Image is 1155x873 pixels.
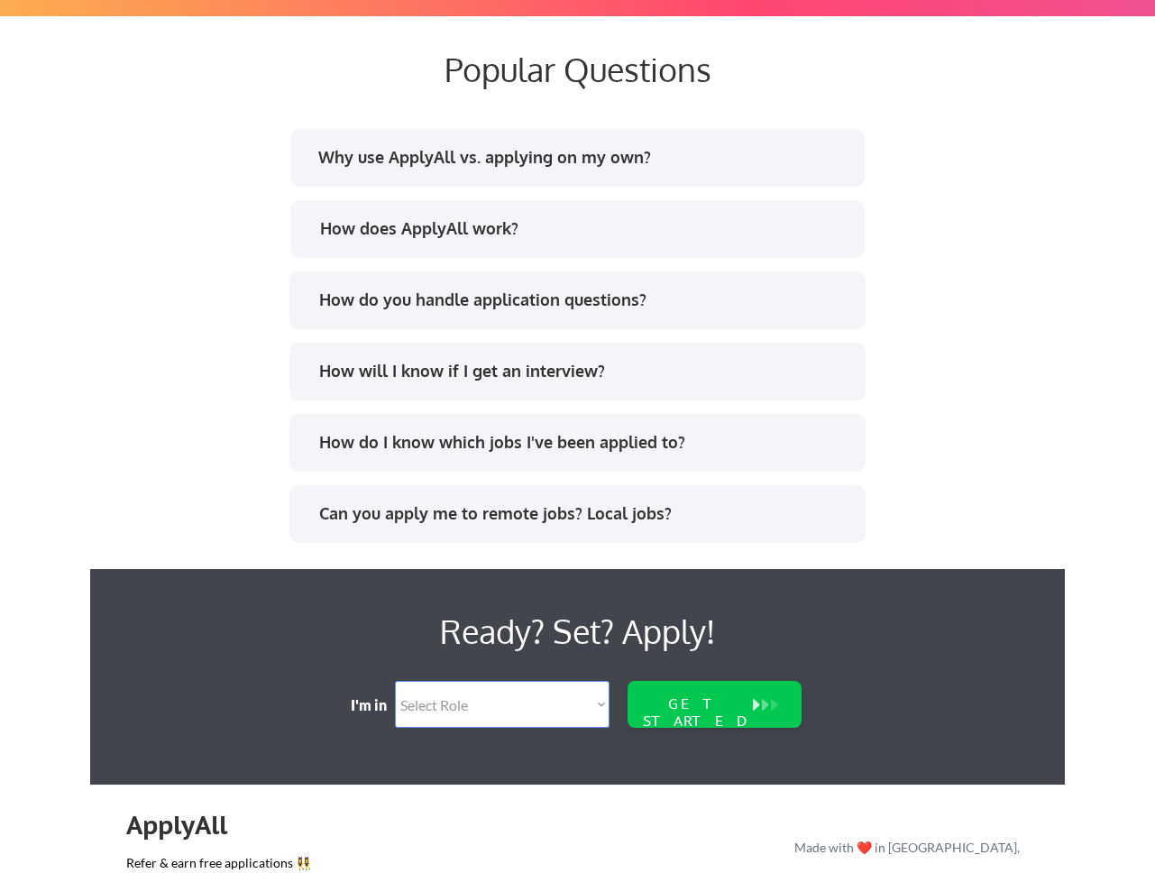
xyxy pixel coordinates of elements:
div: Ready? Set? Apply! [343,605,812,657]
div: Why use ApplyAll vs. applying on my own? [318,146,848,169]
div: ApplyAll [126,810,248,841]
div: How does ApplyAll work? [320,217,849,240]
div: How will I know if I get an interview? [319,360,848,382]
div: Popular Questions [145,50,1011,88]
div: How do you handle application questions? [319,289,848,311]
div: I'm in [351,695,399,715]
div: GET STARTED [639,695,755,730]
div: How do I know which jobs I've been applied to? [319,431,848,454]
div: Can you apply me to remote jobs? Local jobs? [319,502,848,525]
